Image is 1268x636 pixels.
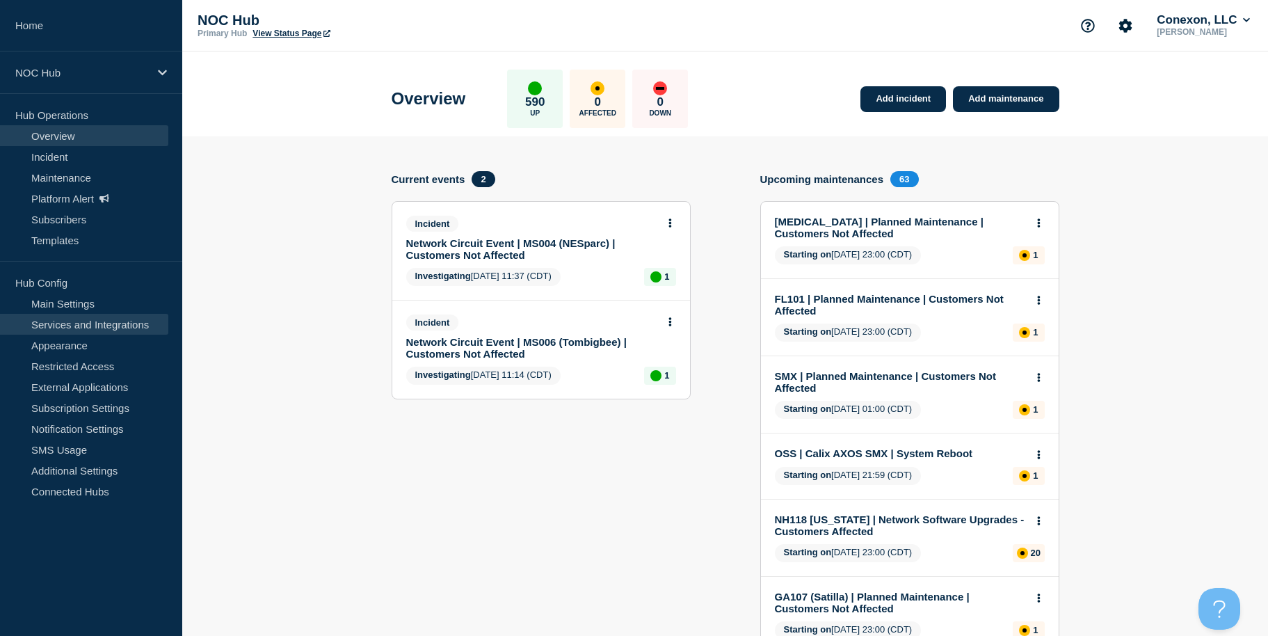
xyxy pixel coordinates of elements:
p: 1 [1033,327,1038,337]
span: [DATE] 23:00 (CDT) [775,246,922,264]
span: Starting on [784,249,832,260]
span: Starting on [784,326,832,337]
div: affected [1017,548,1028,559]
a: SMX | Planned Maintenance | Customers Not Affected [775,370,1026,394]
span: Investigating [415,271,471,281]
button: Account settings [1111,11,1140,40]
p: NOC Hub [15,67,149,79]
a: Add maintenance [953,86,1059,112]
span: Incident [406,315,459,331]
h4: Current events [392,173,465,185]
a: NH118 [US_STATE] | Network Software Upgrades - Customers Affected [775,514,1026,537]
a: Network Circuit Event | MS006 (Tombigbee) | Customers Not Affected [406,336,657,360]
a: GA107 (Satilla) | Planned Maintenance | Customers Not Affected [775,591,1026,614]
div: affected [591,81,604,95]
p: Up [530,109,540,117]
h1: Overview [392,89,466,109]
p: 20 [1031,548,1041,558]
span: [DATE] 11:37 (CDT) [406,268,561,286]
div: affected [1019,470,1030,482]
span: [DATE] 23:00 (CDT) [775,324,922,342]
span: [DATE] 11:14 (CDT) [406,367,561,385]
span: 63 [890,171,918,187]
span: Starting on [784,624,832,635]
a: FL101 | Planned Maintenance | Customers Not Affected [775,293,1026,317]
div: affected [1019,327,1030,338]
button: Support [1073,11,1102,40]
div: up [528,81,542,95]
span: Incident [406,216,459,232]
span: Investigating [415,369,471,380]
p: 1 [664,370,669,381]
div: affected [1019,250,1030,261]
p: 590 [525,95,545,109]
span: Starting on [784,547,832,557]
p: 1 [1033,470,1038,481]
p: Primary Hub [198,29,247,38]
a: Network Circuit Event | MS004 (NESparc) | Customers Not Affected [406,237,657,261]
span: [DATE] 01:00 (CDT) [775,401,922,419]
a: OSS | Calix AXOS SMX | System Reboot [775,447,1026,459]
p: 1 [664,271,669,282]
span: Starting on [784,470,832,480]
p: 0 [595,95,601,109]
span: [DATE] 21:59 (CDT) [775,467,922,485]
div: affected [1019,404,1030,415]
p: Down [649,109,671,117]
p: 1 [1033,404,1038,415]
p: 0 [657,95,664,109]
div: affected [1019,625,1030,636]
p: Affected [579,109,616,117]
span: 2 [472,171,495,187]
h4: Upcoming maintenances [760,173,884,185]
p: NOC Hub [198,13,476,29]
iframe: Help Scout Beacon - Open [1198,588,1240,630]
a: View Status Page [252,29,330,38]
div: up [650,370,661,381]
div: up [650,271,661,283]
p: 1 [1033,625,1038,635]
div: down [653,81,667,95]
span: [DATE] 23:00 (CDT) [775,544,922,562]
p: [PERSON_NAME] [1154,27,1253,37]
a: [MEDICAL_DATA] | Planned Maintenance | Customers Not Affected [775,216,1026,239]
span: Starting on [784,404,832,414]
button: Conexon, LLC [1154,13,1253,27]
p: 1 [1033,250,1038,260]
a: Add incident [860,86,946,112]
